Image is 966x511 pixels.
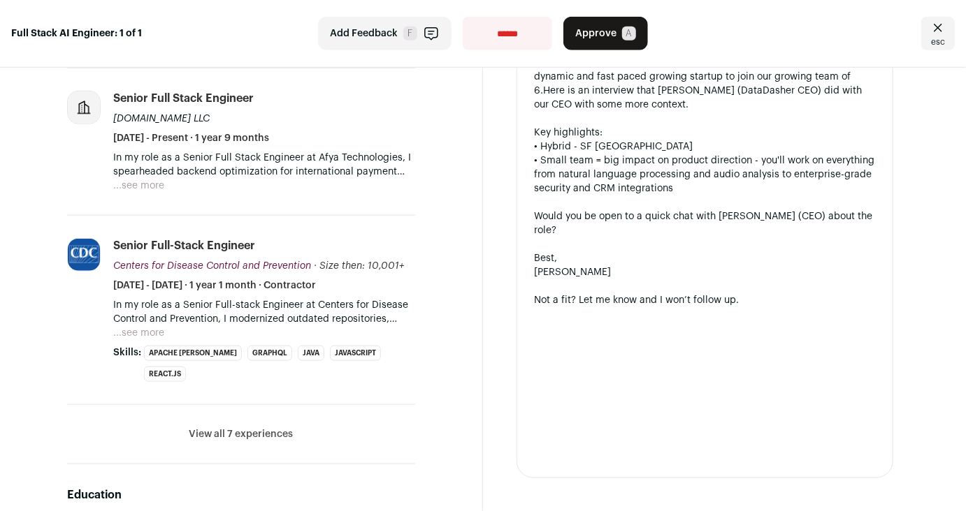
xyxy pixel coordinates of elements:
[330,27,398,40] span: Add Feedback
[534,154,876,195] div: • Small team = big impact on product direction - you'll work on everything from natural language ...
[144,346,242,361] li: Apache [PERSON_NAME]
[113,114,210,124] span: [DOMAIN_NAME] LLC
[563,17,648,50] button: Approve A
[68,239,100,271] img: 595d0f333fc91ef8cdf6bf6b9eaa5b03c2c082f584338f289c1636d51487406b.jpg
[189,427,294,441] button: View all 7 experiences
[113,326,164,340] button: ...see more
[534,209,876,237] div: Would you be open to a quick chat with [PERSON_NAME] (CEO) about the role?
[534,293,876,307] div: Not a fit? Let me know and I won’t follow up.
[575,27,617,40] span: Approve
[113,151,415,179] p: In my role as a Senior Full Stack Engineer at Afya Technologies, I spearheaded backend optimizati...
[113,238,255,253] div: Senior Full-stack Engineer
[68,91,100,124] img: company-logo-placeholder-414d4e2ec0e2ddebbe968bf319fdfe5acfe0c9b87f798d344e800bc9a89632a0.png
[113,261,311,271] span: Centers for Disease Control and Prevention
[931,36,945,47] span: esc
[113,179,164,193] button: ...see more
[330,346,381,361] li: JavaScript
[144,366,186,382] li: React.js
[247,346,292,361] li: GraphQL
[298,346,324,361] li: Java
[921,17,955,50] a: Close
[534,140,876,154] div: • Hybrid - SF [GEOGRAPHIC_DATA]
[113,91,254,106] div: Senior Full Stack Engineer
[318,17,452,50] button: Add Feedback F
[113,298,415,326] p: In my role as a Senior Full-stack Engineer at Centers for Disease Control and Prevention, I moder...
[113,346,141,360] span: Skills:
[11,27,142,40] strong: Full Stack AI Engineer: 1 of 1
[534,86,862,110] a: Here is an interview that [PERSON_NAME] (DataDasher CEO) did with our CEO with some more context
[403,27,417,40] span: F
[622,27,636,40] span: A
[534,126,876,140] div: Key highlights:
[314,261,404,271] span: · Size then: 10,001+
[67,487,415,503] h2: Education
[534,265,876,279] div: [PERSON_NAME]
[113,131,269,145] span: [DATE] - Present · 1 year 9 months
[113,279,316,292] span: [DATE] - [DATE] · 1 year 1 month · Contractor
[534,251,876,265] div: Best,
[534,28,876,112] div: DataDasher is already enabling advisors to double their client-facing time - a game-changer in an...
